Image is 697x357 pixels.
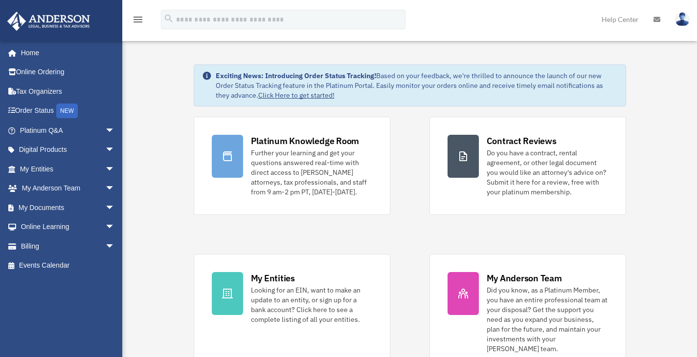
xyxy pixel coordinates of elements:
[258,91,335,100] a: Click Here to get started!
[216,71,618,100] div: Based on your feedback, we're thrilled to announce the launch of our new Order Status Tracking fe...
[105,121,125,141] span: arrow_drop_down
[7,217,130,237] a: Online Learningarrow_drop_down
[487,285,608,354] div: Did you know, as a Platinum Member, you have an entire professional team at your disposal? Get th...
[7,179,130,198] a: My Anderson Teamarrow_drop_down
[7,140,130,160] a: Digital Productsarrow_drop_down
[105,179,125,199] span: arrow_drop_down
[7,101,130,121] a: Order StatusNEW
[132,17,144,25] a: menu
[105,217,125,237] span: arrow_drop_down
[251,135,360,147] div: Platinum Knowledge Room
[7,159,130,179] a: My Entitiesarrow_drop_down
[7,43,125,63] a: Home
[163,13,174,24] i: search
[7,198,130,217] a: My Documentsarrow_drop_down
[105,236,125,256] span: arrow_drop_down
[4,12,93,31] img: Anderson Advisors Platinum Portal
[7,256,130,275] a: Events Calendar
[487,148,608,197] div: Do you have a contract, rental agreement, or other legal document you would like an attorney's ad...
[132,14,144,25] i: menu
[105,159,125,179] span: arrow_drop_down
[7,82,130,101] a: Tax Organizers
[105,198,125,218] span: arrow_drop_down
[487,272,562,284] div: My Anderson Team
[56,104,78,118] div: NEW
[194,117,390,215] a: Platinum Knowledge Room Further your learning and get your questions answered real-time with dire...
[251,285,372,324] div: Looking for an EIN, want to make an update to an entity, or sign up for a bank account? Click her...
[7,121,130,140] a: Platinum Q&Aarrow_drop_down
[251,272,295,284] div: My Entities
[675,12,690,26] img: User Pic
[7,63,130,82] a: Online Ordering
[429,117,626,215] a: Contract Reviews Do you have a contract, rental agreement, or other legal document you would like...
[7,236,130,256] a: Billingarrow_drop_down
[216,71,376,80] strong: Exciting News: Introducing Order Status Tracking!
[487,135,557,147] div: Contract Reviews
[105,140,125,160] span: arrow_drop_down
[251,148,372,197] div: Further your learning and get your questions answered real-time with direct access to [PERSON_NAM...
